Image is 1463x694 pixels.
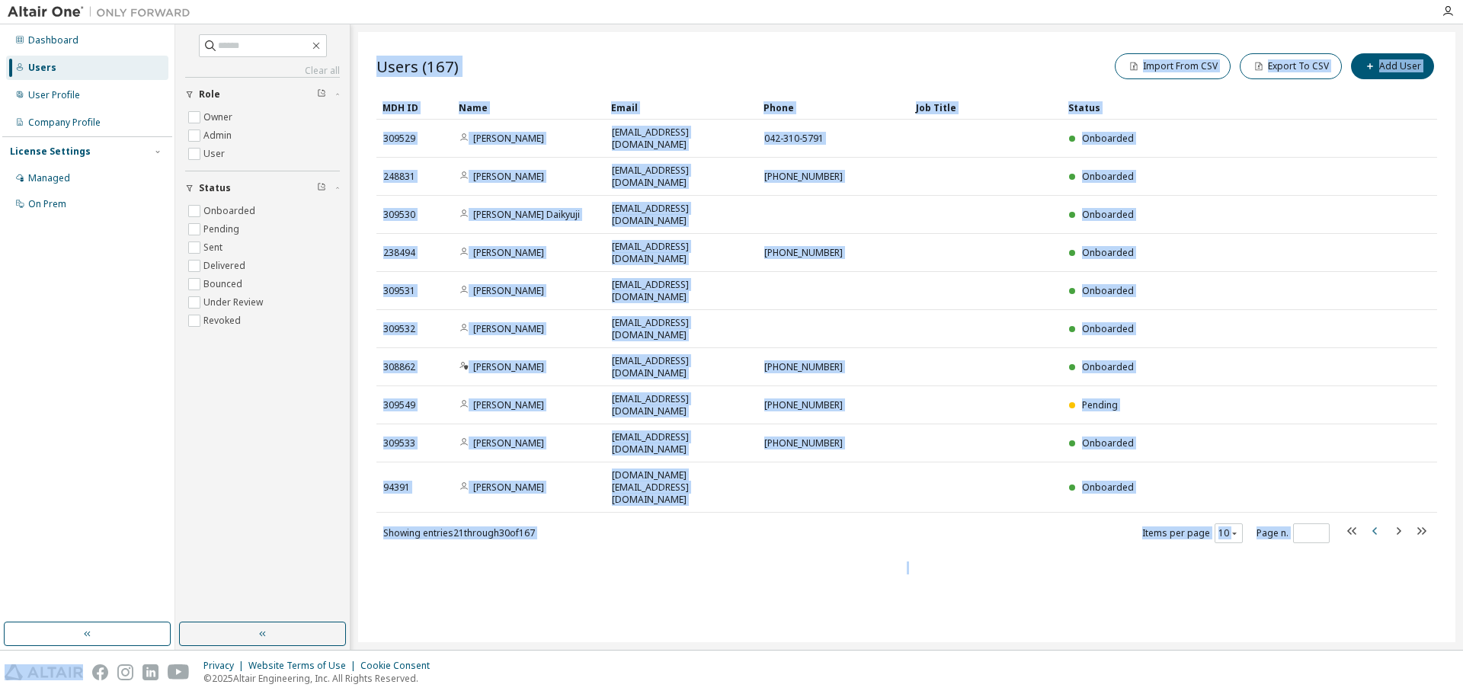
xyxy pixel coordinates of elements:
span: [PHONE_NUMBER] [764,247,843,259]
span: Pending [1082,398,1118,411]
div: License Settings [10,146,91,158]
span: Onboarded [1082,246,1134,259]
span: [EMAIL_ADDRESS][DOMAIN_NAME] [612,431,751,456]
label: Pending [203,220,242,238]
button: Import From CSV [1115,53,1231,79]
img: facebook.svg [92,664,108,680]
button: Role [185,78,340,111]
div: Privacy [203,660,248,672]
div: Phone [764,95,904,120]
a: [PERSON_NAME] [473,246,544,259]
span: Clear filter [317,182,326,194]
div: MDH ID [383,95,447,120]
span: Showing entries 21 through 30 of 167 [383,526,535,539]
a: [PERSON_NAME] [473,284,544,297]
div: Job Title [916,95,1056,120]
img: youtube.svg [168,664,190,680]
a: [PERSON_NAME] [473,132,544,145]
a: [PERSON_NAME] [473,437,544,449]
span: [EMAIL_ADDRESS][DOMAIN_NAME] [612,317,751,341]
label: Under Review [203,293,266,312]
p: © 2025 Altair Engineering, Inc. All Rights Reserved. [203,672,439,685]
span: Onboarded [1082,208,1134,221]
img: Altair One [8,5,198,20]
div: Status [1068,95,1358,120]
img: linkedin.svg [142,664,158,680]
label: Delivered [203,257,248,275]
button: Export To CSV [1240,53,1342,79]
span: [EMAIL_ADDRESS][DOMAIN_NAME] [612,393,751,417]
span: 238494 [383,247,415,259]
span: [PHONE_NUMBER] [764,399,843,411]
label: Bounced [203,275,245,293]
span: 94391 [383,481,410,494]
div: Name [459,95,599,120]
span: Items per page [1142,523,1243,543]
span: Onboarded [1082,132,1134,145]
span: Onboarded [1082,170,1134,183]
span: Status [199,182,231,194]
span: Clear filter [317,88,326,101]
a: [PERSON_NAME] [473,481,544,494]
span: [EMAIL_ADDRESS][DOMAIN_NAME] [612,279,751,303]
span: Onboarded [1082,481,1134,494]
button: Status [185,171,340,205]
span: [DOMAIN_NAME][EMAIL_ADDRESS][DOMAIN_NAME] [612,469,751,506]
label: Admin [203,126,235,145]
label: Revoked [203,312,244,330]
span: Users (167) [376,56,459,77]
span: [PHONE_NUMBER] [764,171,843,183]
span: [EMAIL_ADDRESS][DOMAIN_NAME] [612,126,751,151]
span: Role [199,88,220,101]
img: instagram.svg [117,664,133,680]
button: Add User [1351,53,1434,79]
a: [PERSON_NAME] Daikyuji [473,208,580,221]
div: Website Terms of Use [248,660,360,672]
span: 308862 [383,361,415,373]
span: [EMAIL_ADDRESS][DOMAIN_NAME] [612,203,751,227]
label: User [203,145,228,163]
span: 248831 [383,171,415,183]
div: On Prem [28,198,66,210]
label: Owner [203,108,235,126]
span: [PHONE_NUMBER] [764,361,843,373]
span: 309529 [383,133,415,145]
span: [EMAIL_ADDRESS][DOMAIN_NAME] [612,355,751,379]
div: User Profile [28,89,80,101]
label: Sent [203,238,226,257]
span: Onboarded [1082,437,1134,449]
span: 309532 [383,323,415,335]
button: 10 [1218,527,1239,539]
div: Users [28,62,56,74]
span: 309530 [383,209,415,221]
label: Onboarded [203,202,258,220]
span: [EMAIL_ADDRESS][DOMAIN_NAME] [612,241,751,265]
span: Onboarded [1082,360,1134,373]
a: [PERSON_NAME] [473,322,544,335]
div: Email [611,95,751,120]
span: [EMAIL_ADDRESS][DOMAIN_NAME] [612,165,751,189]
span: Onboarded [1082,284,1134,297]
span: Page n. [1257,523,1330,543]
span: 309531 [383,285,415,297]
span: 309533 [383,437,415,449]
span: [PHONE_NUMBER] [764,437,843,449]
img: altair_logo.svg [5,664,83,680]
a: Clear all [185,65,340,77]
div: Cookie Consent [360,660,439,672]
a: [PERSON_NAME] [473,398,544,411]
div: Dashboard [28,34,78,46]
a: [PERSON_NAME] [473,360,544,373]
a: [PERSON_NAME] [473,170,544,183]
span: Onboarded [1082,322,1134,335]
span: 042-310-5791 [764,133,824,145]
div: Managed [28,172,70,184]
span: 309549 [383,399,415,411]
div: Company Profile [28,117,101,129]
